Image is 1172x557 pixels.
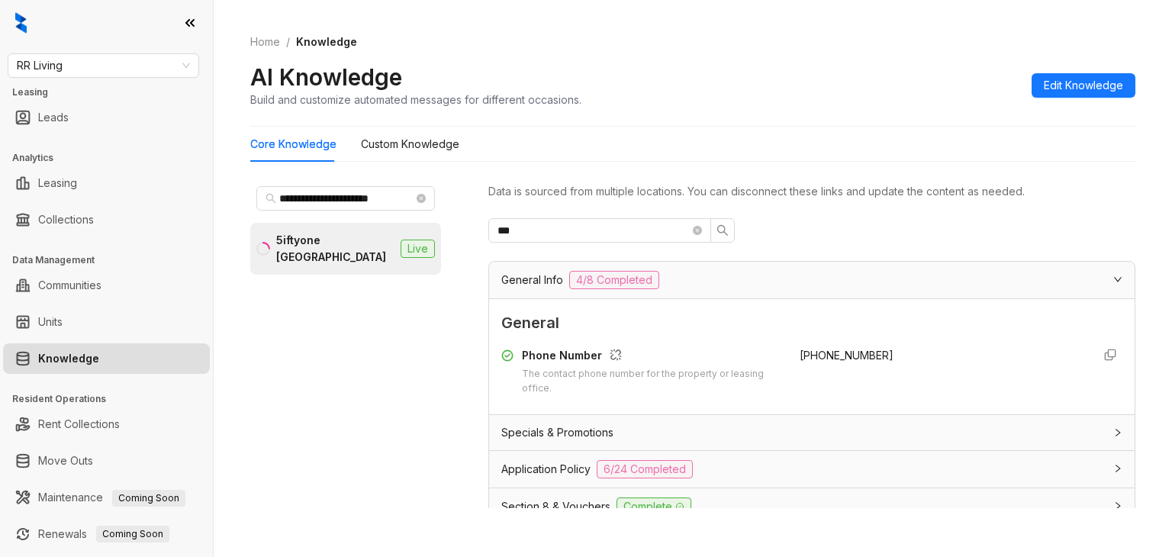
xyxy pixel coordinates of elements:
[38,446,93,476] a: Move Outs
[716,224,729,237] span: search
[1113,464,1122,473] span: collapsed
[693,226,702,235] span: close-circle
[15,12,27,34] img: logo
[3,204,210,235] li: Collections
[38,409,120,439] a: Rent Collections
[522,347,781,367] div: Phone Number
[1113,428,1122,437] span: collapsed
[417,194,426,203] span: close-circle
[38,102,69,133] a: Leads
[38,343,99,374] a: Knowledge
[361,136,459,153] div: Custom Knowledge
[296,35,357,48] span: Knowledge
[3,343,210,374] li: Knowledge
[3,270,210,301] li: Communities
[12,151,213,165] h3: Analytics
[501,311,1122,335] span: General
[247,34,283,50] a: Home
[3,409,210,439] li: Rent Collections
[522,367,781,396] div: The contact phone number for the property or leasing office.
[12,85,213,99] h3: Leasing
[3,482,210,513] li: Maintenance
[276,232,394,266] div: 5iftyone [GEOGRAPHIC_DATA]
[250,63,402,92] h2: AI Knowledge
[569,271,659,289] span: 4/8 Completed
[12,392,213,406] h3: Resident Operations
[501,424,613,441] span: Specials & Promotions
[489,451,1135,488] div: Application Policy6/24 Completed
[96,526,169,543] span: Coming Soon
[401,240,435,258] span: Live
[597,460,693,478] span: 6/24 Completed
[3,102,210,133] li: Leads
[250,92,581,108] div: Build and customize automated messages for different occasions.
[3,168,210,198] li: Leasing
[1113,501,1122,510] span: collapsed
[1044,77,1123,94] span: Edit Knowledge
[286,34,290,50] li: /
[3,307,210,337] li: Units
[38,204,94,235] a: Collections
[38,519,169,549] a: RenewalsComing Soon
[489,415,1135,450] div: Specials & Promotions
[3,446,210,476] li: Move Outs
[38,168,77,198] a: Leasing
[250,136,336,153] div: Core Knowledge
[266,193,276,204] span: search
[3,519,210,549] li: Renewals
[12,253,213,267] h3: Data Management
[501,461,591,478] span: Application Policy
[501,272,563,288] span: General Info
[488,183,1135,200] div: Data is sourced from multiple locations. You can disconnect these links and update the content as...
[17,54,190,77] span: RR Living
[38,307,63,337] a: Units
[1113,275,1122,284] span: expanded
[1032,73,1135,98] button: Edit Knowledge
[489,262,1135,298] div: General Info4/8 Completed
[112,490,185,507] span: Coming Soon
[501,498,610,515] span: Section 8 & Vouchers
[489,488,1135,525] div: Section 8 & VouchersComplete
[38,270,101,301] a: Communities
[800,349,893,362] span: [PHONE_NUMBER]
[617,497,691,516] span: Complete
